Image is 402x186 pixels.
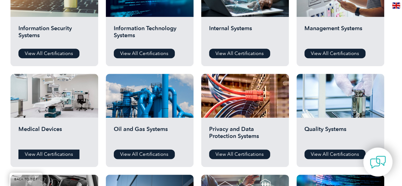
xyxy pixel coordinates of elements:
[392,3,400,9] img: en
[209,25,281,44] h2: Internal Systems
[209,149,270,159] a: View All Certifications
[114,25,186,44] h2: Information Technology Systems
[209,126,281,145] h2: Privacy and Data Protection Systems
[370,154,386,170] img: contact-chat.png
[10,173,43,186] a: BACK TO TOP
[304,149,365,159] a: View All Certifications
[18,49,79,58] a: View All Certifications
[304,49,365,58] a: View All Certifications
[114,49,175,58] a: View All Certifications
[304,25,376,44] h2: Management Systems
[18,126,90,145] h2: Medical Devices
[18,149,79,159] a: View All Certifications
[304,126,376,145] h2: Quality Systems
[209,49,270,58] a: View All Certifications
[114,149,175,159] a: View All Certifications
[114,126,186,145] h2: Oil and Gas Systems
[18,25,90,44] h2: Information Security Systems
